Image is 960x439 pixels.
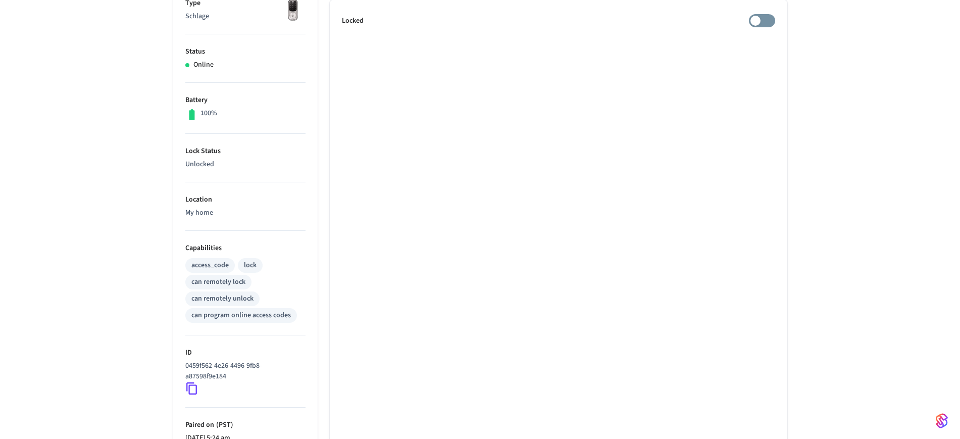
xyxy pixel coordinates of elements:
[185,11,306,22] p: Schlage
[214,420,233,430] span: ( PST )
[185,159,306,170] p: Unlocked
[185,420,306,430] p: Paired on
[185,194,306,205] p: Location
[191,277,245,287] div: can remotely lock
[185,46,306,57] p: Status
[200,108,217,119] p: 100%
[185,95,306,106] p: Battery
[342,16,364,26] p: Locked
[193,60,214,70] p: Online
[185,146,306,157] p: Lock Status
[185,348,306,358] p: ID
[185,208,306,218] p: My home
[244,260,257,271] div: lock
[185,361,301,382] p: 0459f562-4e26-4496-9fb8-a87598f9e184
[185,243,306,254] p: Capabilities
[191,294,254,304] div: can remotely unlock
[936,413,948,429] img: SeamLogoGradient.69752ec5.svg
[191,260,229,271] div: access_code
[191,310,291,321] div: can program online access codes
